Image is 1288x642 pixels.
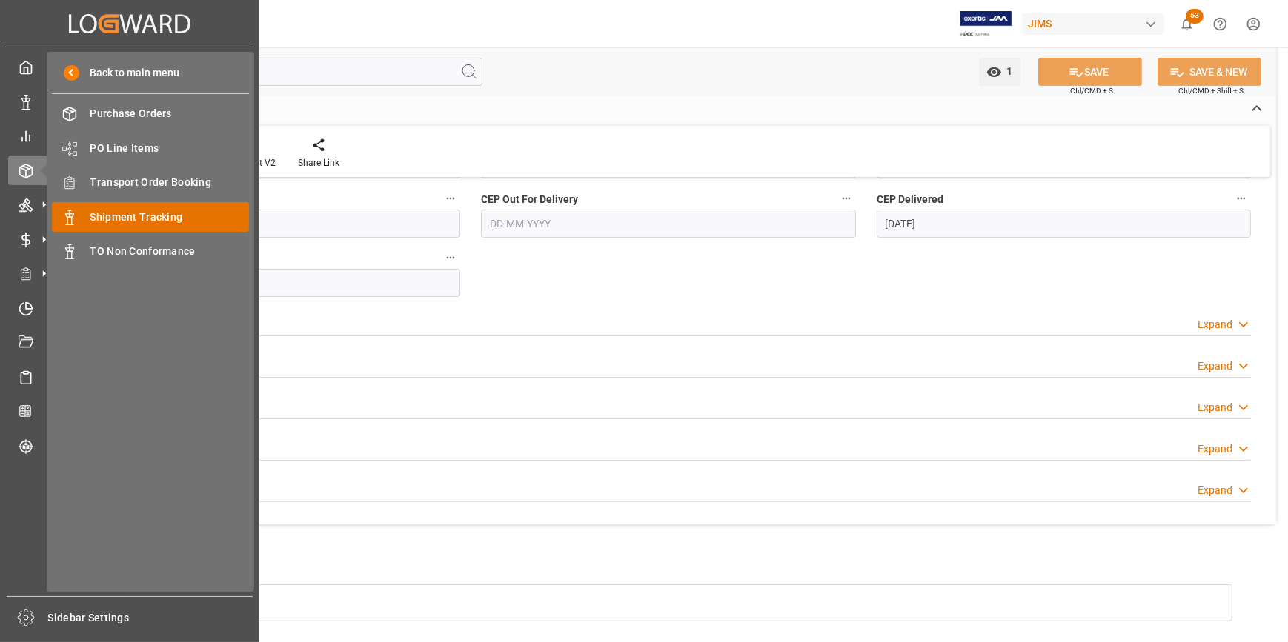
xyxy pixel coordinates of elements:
[52,99,249,128] a: Purchase Orders
[979,58,1020,86] button: open menu
[1204,7,1237,41] button: Help Center
[960,11,1012,37] img: Exertis%20JAM%20-%20Email%20Logo.jpg_1722504956.jpg
[8,362,251,391] a: Sailing Schedules
[8,87,251,116] a: Data Management
[1178,85,1244,96] span: Ctrl/CMD + Shift + S
[441,189,460,208] button: CEP Clearance Released
[1198,317,1232,332] div: Expand
[1198,358,1232,374] div: Expand
[8,328,251,357] a: Document Management
[1002,65,1013,77] span: 1
[1022,10,1170,38] button: JIMS
[1198,441,1232,457] div: Expand
[1158,58,1261,86] button: SAVE & NEW
[90,106,250,121] span: Purchase Orders
[1070,85,1113,96] span: Ctrl/CMD + S
[79,65,179,81] span: Back to main menu
[48,610,253,626] span: Sidebar Settings
[1186,9,1204,24] span: 53
[298,156,339,170] div: Share Link
[1038,58,1142,86] button: SAVE
[1198,483,1232,498] div: Expand
[1170,7,1204,41] button: show 53 new notifications
[1232,189,1251,208] button: CEP Delivered
[1198,400,1232,415] div: Expand
[8,431,251,460] a: Tracking Shipment
[52,202,249,231] a: Shipment Tracking
[86,269,460,297] input: DD-MM-YYYY
[8,397,251,426] a: CO2 Calculator
[52,168,249,197] a: Transport Order Booking
[68,58,482,86] input: Search Fields
[8,53,251,81] a: My Cockpit
[877,210,1251,238] input: DD-MM-YYYY
[52,237,249,266] a: TO Non Conformance
[8,121,251,150] a: My Reports
[86,210,460,238] input: DD-MM-YYYY
[90,210,250,225] span: Shipment Tracking
[441,248,460,267] button: CEP Exception
[8,293,251,322] a: Timeslot Management V2
[90,175,250,190] span: Transport Order Booking
[837,189,856,208] button: CEP Out For Delivery
[1022,13,1164,35] div: JIMS
[52,133,249,162] a: PO Line Items
[481,210,855,238] input: DD-MM-YYYY
[877,192,943,207] span: CEP Delivered
[90,244,250,259] span: TO Non Conformance
[90,141,250,156] span: PO Line Items
[481,192,578,207] span: CEP Out For Delivery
